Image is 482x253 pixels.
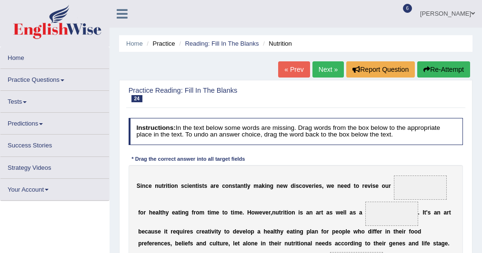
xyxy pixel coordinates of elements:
[371,183,372,189] b: i
[234,209,240,215] b: m
[285,209,287,215] b: t
[190,240,193,247] b: s
[242,228,246,235] b: e
[368,228,371,235] b: d
[190,228,193,235] b: s
[270,183,273,189] b: g
[345,228,347,235] b: l
[247,183,251,189] b: y
[269,240,271,247] b: t
[196,183,198,189] b: t
[188,240,190,247] b: f
[295,228,296,235] b: i
[199,183,202,189] b: s
[354,183,356,189] b: t
[194,209,196,215] b: r
[314,183,315,189] b: i
[265,209,269,215] b: e
[210,228,211,235] b: i
[196,240,200,247] b: a
[264,228,267,235] b: h
[342,228,345,235] b: p
[185,40,259,47] a: Reading: Fill In The Blanks
[129,155,248,163] div: * Drag the correct answer into all target fields
[129,87,336,103] h2: Practice Reading: Fill In The Blanks
[216,209,220,215] b: e
[142,183,145,189] b: n
[240,228,243,235] b: v
[224,228,226,235] b: t
[271,209,272,215] b: ,
[149,183,152,189] b: e
[311,228,315,235] b: a
[283,209,284,215] b: i
[152,240,154,247] b: r
[423,209,424,215] b: I
[151,228,154,235] b: u
[136,124,175,131] b: Instructions:
[373,228,375,235] b: f
[222,183,225,189] b: c
[312,183,314,189] b: r
[144,39,175,48] li: Practice
[226,228,230,235] b: o
[265,183,266,189] b: i
[248,240,251,247] b: o
[394,175,447,200] span: Drop target
[141,183,142,189] b: i
[271,240,274,247] b: h
[270,228,273,235] b: a
[362,183,365,189] b: r
[184,228,187,235] b: r
[164,240,167,247] b: e
[158,240,161,247] b: n
[162,183,164,189] b: t
[138,209,140,215] b: f
[233,209,234,215] b: i
[183,228,184,235] b: i
[238,240,240,247] b: t
[164,228,165,235] b: i
[278,240,279,247] b: i
[262,240,266,247] b: n
[187,183,189,189] b: i
[434,209,437,215] b: a
[361,228,365,235] b: o
[279,240,281,247] b: r
[0,135,109,153] a: Success Stories
[327,228,329,235] b: r
[213,183,216,189] b: r
[343,209,345,215] b: l
[222,209,224,215] b: t
[382,183,385,189] b: o
[196,228,200,235] b: c
[345,209,346,215] b: l
[232,183,235,189] b: s
[273,228,275,235] b: l
[290,228,293,235] b: a
[159,209,160,215] b: l
[223,240,225,247] b: r
[330,209,333,215] b: s
[261,240,262,247] b: i
[385,183,389,189] b: u
[403,4,412,13] span: 6
[319,183,322,189] b: s
[147,240,149,247] b: f
[212,240,216,247] b: u
[300,228,303,235] b: g
[321,209,323,215] b: t
[0,69,109,88] a: Practice Questions
[160,209,162,215] b: t
[353,209,356,215] b: s
[161,240,164,247] b: c
[278,61,310,78] a: « Prev
[235,240,238,247] b: e
[395,228,399,235] b: h
[181,209,185,215] b: n
[185,240,188,247] b: e
[298,209,300,215] b: i
[145,228,148,235] b: c
[306,209,310,215] b: a
[411,228,414,235] b: o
